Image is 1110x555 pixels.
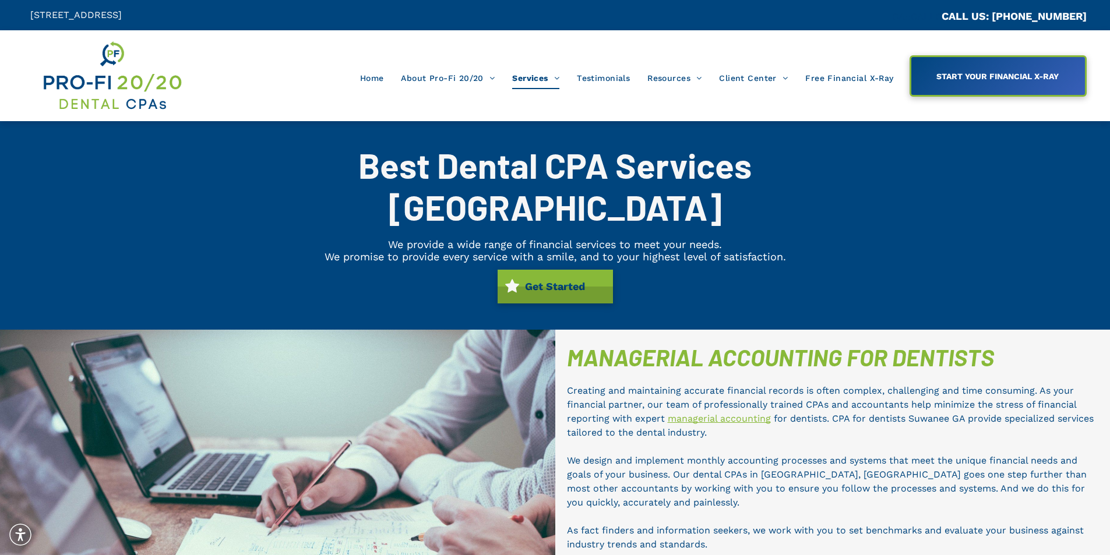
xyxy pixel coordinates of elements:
a: START YOUR FINANCIAL X-RAY [910,55,1087,97]
span: Creating and maintaining accurate financial records is often complex, challenging and time consum... [567,385,1076,424]
img: Get Dental CPA Consulting, Bookkeeping, & Bank Loans [41,39,182,112]
a: managerial accounting [668,413,771,424]
span: Get Started [521,274,589,298]
a: Home [351,67,393,89]
a: Client Center [710,67,797,89]
span: START YOUR FINANCIAL X-RAY [932,66,1063,87]
span: We promise to provide every service with a smile, and to your highest level of satisfaction. [325,250,786,263]
span: for dentists. CPA for dentists Suwanee GA provide specialized services tailored to the dental ind... [567,413,1094,438]
a: Resources [639,67,710,89]
a: Get Started [498,270,613,303]
span: As fact finders and information seekers, we work with you to set benchmarks and evaluate your bus... [567,525,1084,550]
span: Best Dental CPA Services [GEOGRAPHIC_DATA] [358,144,752,228]
span: CA::CALLC [892,11,942,22]
a: Testimonials [568,67,639,89]
span: We provide a wide range of financial services to meet your needs. [388,238,722,250]
a: CALL US: [PHONE_NUMBER] [942,10,1087,22]
a: About Pro-Fi 20/20 [392,67,503,89]
a: Services [503,67,568,89]
a: Free Financial X-Ray [797,67,902,89]
span: [STREET_ADDRESS] [30,9,122,20]
span: We design and implement monthly accounting processes and systems that meet the unique financial n... [567,455,1087,508]
span: MANAGERIAL ACCOUNTING FOR DENTISTS [567,343,994,371]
